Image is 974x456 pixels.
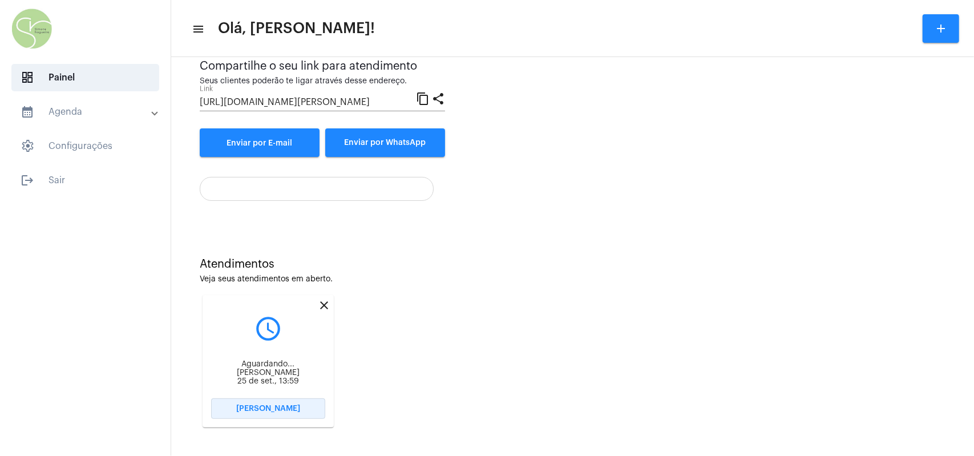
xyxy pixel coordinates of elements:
[21,139,34,153] span: sidenav icon
[211,377,325,386] div: 25 de set., 13:59
[227,139,293,147] span: Enviar por E-mail
[431,91,445,105] mat-icon: share
[21,105,152,119] mat-panel-title: Agenda
[21,173,34,187] mat-icon: sidenav icon
[211,398,325,419] button: [PERSON_NAME]
[211,314,325,343] mat-icon: query_builder
[11,167,159,194] span: Sair
[21,71,34,84] span: sidenav icon
[218,19,375,38] span: Olá, [PERSON_NAME]!
[200,77,445,86] div: Seus clientes poderão te ligar através desse endereço.
[211,360,325,369] div: Aguardando...
[200,258,945,271] div: Atendimentos
[211,369,325,377] div: [PERSON_NAME]
[11,132,159,160] span: Configurações
[9,6,55,51] img: 6c98f6a9-ac7b-6380-ee68-2efae92deeed.jpg
[317,298,331,312] mat-icon: close
[11,64,159,91] span: Painel
[325,128,445,157] button: Enviar por WhatsApp
[7,98,171,126] mat-expansion-panel-header: sidenav iconAgenda
[934,22,948,35] mat-icon: add
[236,405,300,413] span: [PERSON_NAME]
[200,128,320,157] a: Enviar por E-mail
[345,139,426,147] span: Enviar por WhatsApp
[192,22,203,36] mat-icon: sidenav icon
[21,105,34,119] mat-icon: sidenav icon
[416,91,430,105] mat-icon: content_copy
[200,275,945,284] div: Veja seus atendimentos em aberto.
[200,60,445,72] div: Compartilhe o seu link para atendimento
